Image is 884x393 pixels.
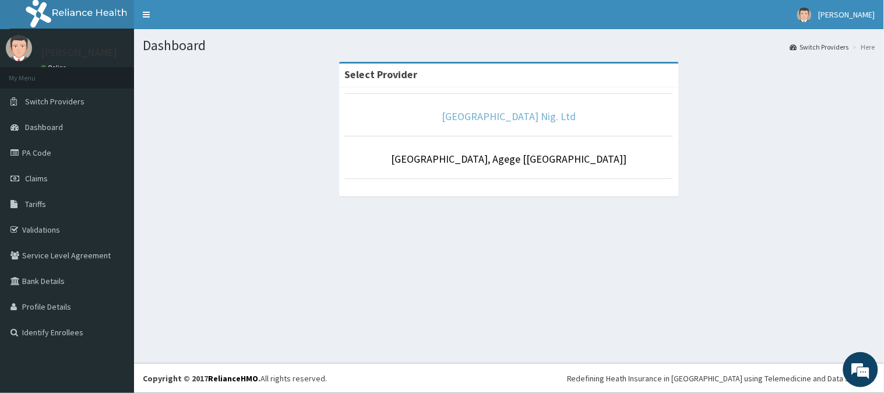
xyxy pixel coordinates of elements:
img: User Image [6,35,32,61]
span: Tariffs [25,199,46,209]
a: RelianceHMO [208,373,258,384]
div: Redefining Heath Insurance in [GEOGRAPHIC_DATA] using Telemedicine and Data Science! [567,373,875,384]
a: [GEOGRAPHIC_DATA] Nig. Ltd [442,110,576,123]
span: [PERSON_NAME] [819,9,875,20]
span: Switch Providers [25,96,84,107]
a: Online [41,64,69,72]
img: User Image [797,8,812,22]
a: Switch Providers [790,42,849,52]
h1: Dashboard [143,38,875,53]
footer: All rights reserved. [134,363,884,393]
span: Dashboard [25,122,63,132]
span: Claims [25,173,48,184]
li: Here [850,42,875,52]
strong: Select Provider [345,68,418,81]
a: [GEOGRAPHIC_DATA], Agege [[GEOGRAPHIC_DATA]] [392,152,627,166]
strong: Copyright © 2017 . [143,373,260,384]
p: [PERSON_NAME] [41,47,117,58]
